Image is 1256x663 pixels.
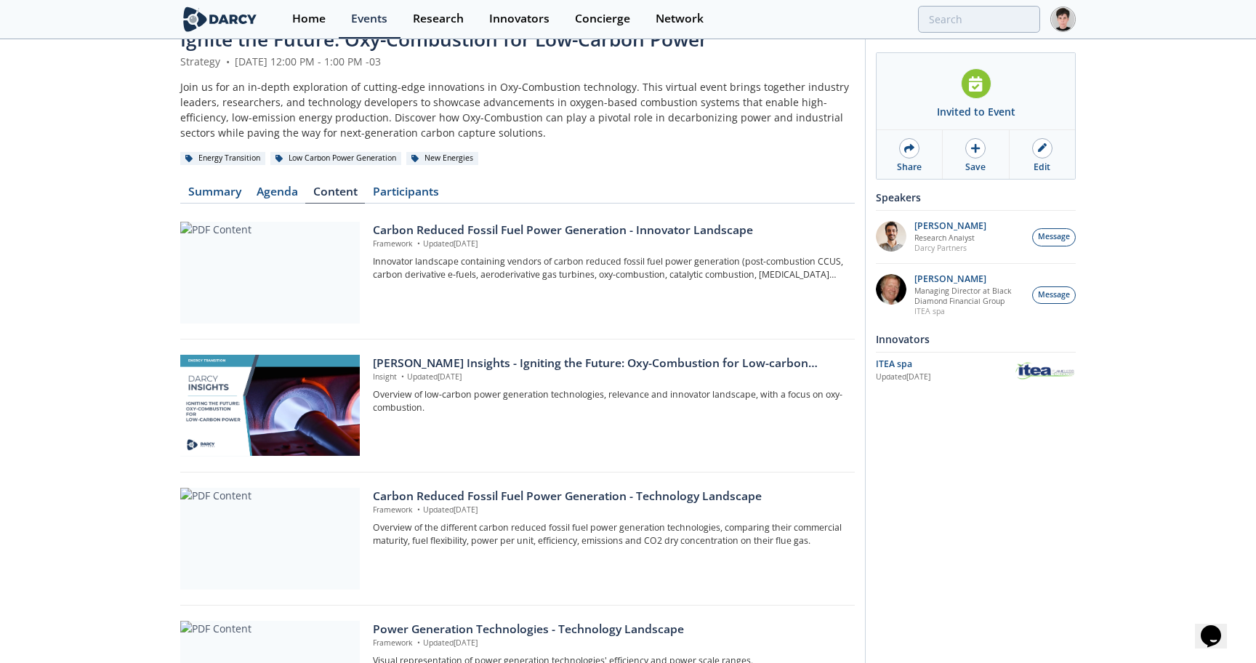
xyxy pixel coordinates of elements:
div: Join us for an in-depth exploration of cutting-edge innovations in Oxy-Combustion technology. Thi... [180,79,855,140]
div: Carbon Reduced Fossil Fuel Power Generation - Innovator Landscape [373,222,845,239]
img: e78dc165-e339-43be-b819-6f39ce58aec6 [876,221,906,252]
span: Message [1038,231,1070,243]
p: Framework Updated [DATE] [373,238,845,250]
div: Home [292,13,326,25]
span: Ignite the Future: Oxy-Combustion for Low-Carbon Power [180,26,707,52]
div: Concierge [575,13,630,25]
p: ITEA spa [914,306,1025,316]
button: Message [1032,228,1076,246]
p: [PERSON_NAME] [914,274,1025,284]
p: [PERSON_NAME] [914,221,986,231]
div: Innovators [489,13,549,25]
p: Framework Updated [DATE] [373,638,845,649]
div: Share [897,161,922,174]
p: Managing Director at Black Diamond Financial Group [914,286,1025,306]
div: Low Carbon Power Generation [270,152,401,165]
p: Overview of the different carbon reduced fossil fuel power generation technologies, comparing the... [373,521,845,548]
a: PDF Content Carbon Reduced Fossil Fuel Power Generation - Innovator Landscape Framework •Updated[... [180,222,855,324]
a: Darcy Insights - Igniting the Future: Oxy-Combustion for Low-carbon power preview [PERSON_NAME] I... [180,355,855,457]
img: logo-wide.svg [180,7,259,32]
div: Save [965,161,986,174]
a: Edit [1010,130,1075,179]
iframe: chat widget [1195,605,1241,648]
div: ITEA spa [876,358,1015,371]
p: Overview of low-carbon power generation technologies, relevance and innovator landscape, with a f... [373,388,845,415]
div: New Energies [406,152,478,165]
span: Message [1038,289,1070,301]
div: Power Generation Technologies - Technology Landscape [373,621,845,638]
input: Advanced Search [918,6,1040,33]
img: ITEA spa [1015,360,1076,381]
p: Framework Updated [DATE] [373,505,845,516]
div: Speakers [876,185,1076,210]
span: • [415,638,423,648]
a: ITEA spa Updated[DATE] ITEA spa [876,358,1076,383]
p: Innovator landscape containing vendors of carbon reduced fossil fuel power generation (post-combu... [373,255,845,282]
a: Agenda [249,186,305,204]
div: Invited to Event [937,104,1015,119]
div: Updated [DATE] [876,371,1015,383]
div: Events [351,13,387,25]
a: Content [305,186,365,204]
p: Insight Updated [DATE] [373,371,845,383]
img: 5c882eca-8b14-43be-9dc2-518e113e9a37 [876,274,906,305]
span: • [223,55,232,68]
a: Summary [180,186,249,204]
a: Participants [365,186,446,204]
img: Profile [1050,7,1076,32]
div: Network [656,13,704,25]
div: Innovators [876,326,1076,352]
a: PDF Content Carbon Reduced Fossil Fuel Power Generation - Technology Landscape Framework •Updated... [180,488,855,590]
div: [PERSON_NAME] Insights - Igniting the Future: Oxy-Combustion for Low-carbon power [373,355,845,372]
span: • [415,238,423,249]
div: Edit [1034,161,1050,174]
div: Research [413,13,464,25]
button: Message [1032,286,1076,305]
div: Carbon Reduced Fossil Fuel Power Generation - Technology Landscape [373,488,845,505]
p: Research Analyst [914,233,986,243]
span: • [399,371,407,382]
div: Energy Transition [180,152,265,165]
span: • [415,505,423,515]
div: Strategy [DATE] 12:00 PM - 1:00 PM -03 [180,54,855,69]
p: Darcy Partners [914,243,986,253]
